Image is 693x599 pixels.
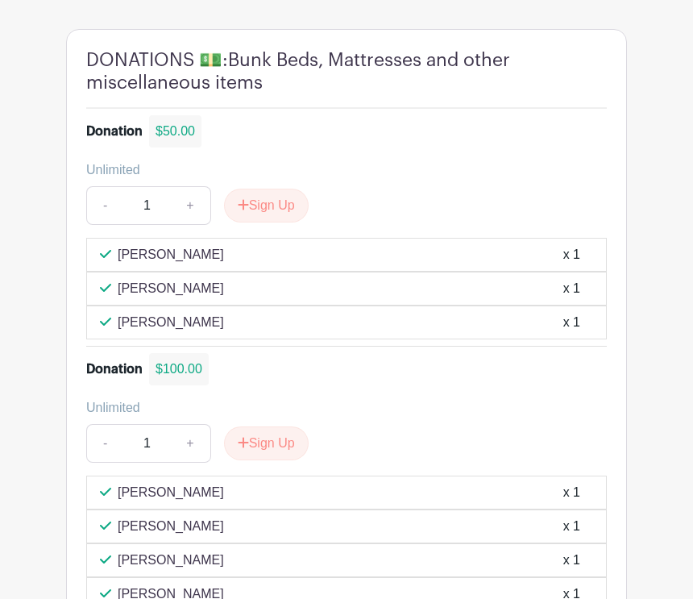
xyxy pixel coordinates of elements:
[563,551,580,570] div: x 1
[86,160,594,180] div: Unlimited
[86,186,123,225] a: -
[86,398,594,418] div: Unlimited
[86,360,143,379] div: Donation
[224,426,309,460] button: Sign Up
[118,517,224,536] p: [PERSON_NAME]
[118,245,224,264] p: [PERSON_NAME]
[149,115,201,148] div: $50.00
[563,517,580,536] div: x 1
[224,189,309,223] button: Sign Up
[170,186,210,225] a: +
[118,483,224,502] p: [PERSON_NAME]
[563,313,580,332] div: x 1
[563,279,580,298] div: x 1
[563,483,580,502] div: x 1
[86,424,123,463] a: -
[118,313,224,332] p: [PERSON_NAME]
[118,551,224,570] p: [PERSON_NAME]
[118,279,224,298] p: [PERSON_NAME]
[86,122,143,141] div: Donation
[149,353,209,385] div: $100.00
[170,424,210,463] a: +
[563,245,580,264] div: x 1
[86,49,607,94] h4: DONATIONS 💵:Bunk Beds, Mattresses and other miscellaneous items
